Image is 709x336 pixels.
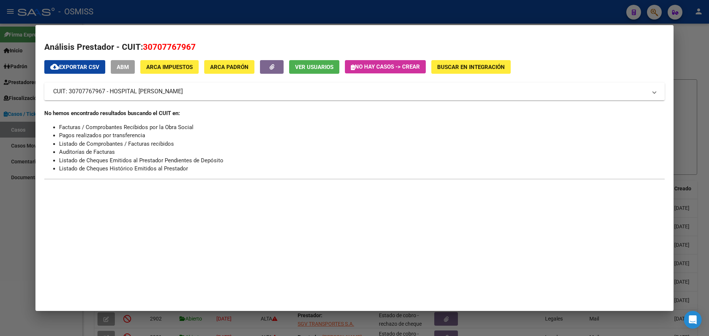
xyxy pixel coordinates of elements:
button: No hay casos -> Crear [345,60,426,73]
span: ABM [117,64,129,70]
div: Open Intercom Messenger [684,311,702,329]
span: Buscar en Integración [437,64,505,70]
mat-expansion-panel-header: CUIT: 30707767967 - HOSPITAL [PERSON_NAME] [44,83,665,100]
button: ARCA Padrón [204,60,254,74]
span: No hay casos -> Crear [351,63,420,70]
mat-icon: cloud_download [50,62,59,71]
span: Ver Usuarios [295,64,333,70]
span: 30707767967 [143,42,196,52]
li: Auditorías de Facturas [59,148,665,156]
li: Pagos realizados por transferencia [59,131,665,140]
button: Ver Usuarios [289,60,339,74]
button: ABM [111,60,135,74]
li: Listado de Cheques Emitidos al Prestador Pendientes de Depósito [59,156,665,165]
li: Listado de Cheques Histórico Emitidos al Prestador [59,164,665,173]
strong: No hemos encontrado resultados buscando el CUIT en: [44,110,180,117]
button: ARCA Impuestos [140,60,199,74]
span: ARCA Impuestos [146,64,193,70]
mat-panel-title: CUIT: 30707767967 - HOSPITAL [PERSON_NAME] [53,87,647,96]
span: Exportar CSV [50,64,99,70]
button: Exportar CSV [44,60,105,74]
h2: Análisis Prestador - CUIT: [44,41,665,53]
button: Buscar en Integración [431,60,511,74]
li: Listado de Comprobantes / Facturas recibidos [59,140,665,148]
span: ARCA Padrón [210,64,249,70]
li: Facturas / Comprobantes Recibidos por la Obra Social [59,123,665,132]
